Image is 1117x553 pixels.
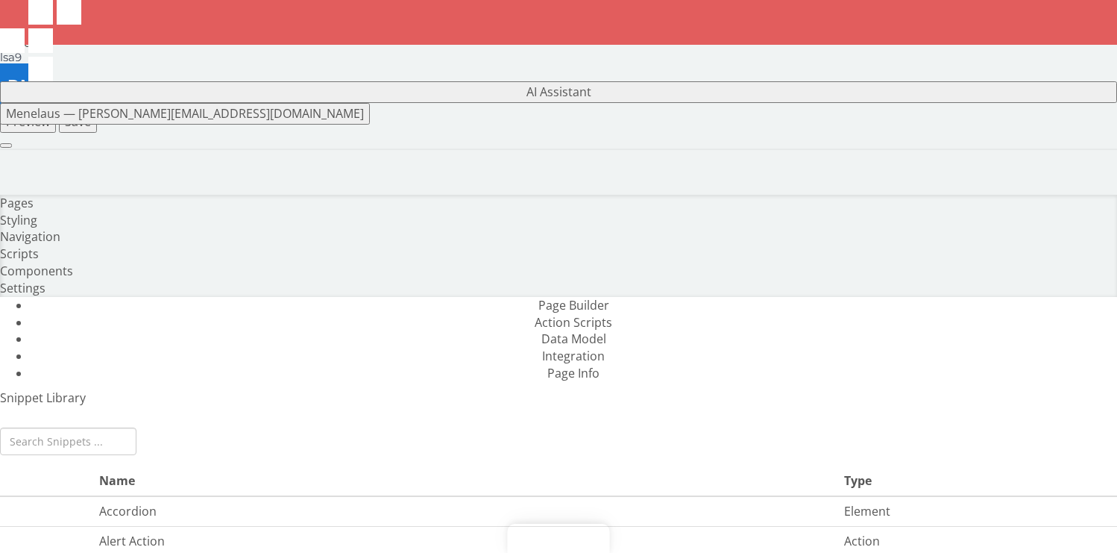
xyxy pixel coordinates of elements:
span: Page Builder [538,297,609,313]
td: Element [838,496,1025,527]
span: Menelaus — [6,105,75,122]
span: Type [844,472,872,489]
span: Name [99,472,135,489]
span: Integration [542,348,605,364]
span: Page Info [547,365,600,381]
span: AI Assistant [526,84,591,100]
td: Accordion [93,496,838,527]
span: Data Model [541,331,606,347]
span: Action Scripts [535,314,612,331]
span: [PERSON_NAME][EMAIL_ADDRESS][DOMAIN_NAME] [78,105,364,122]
